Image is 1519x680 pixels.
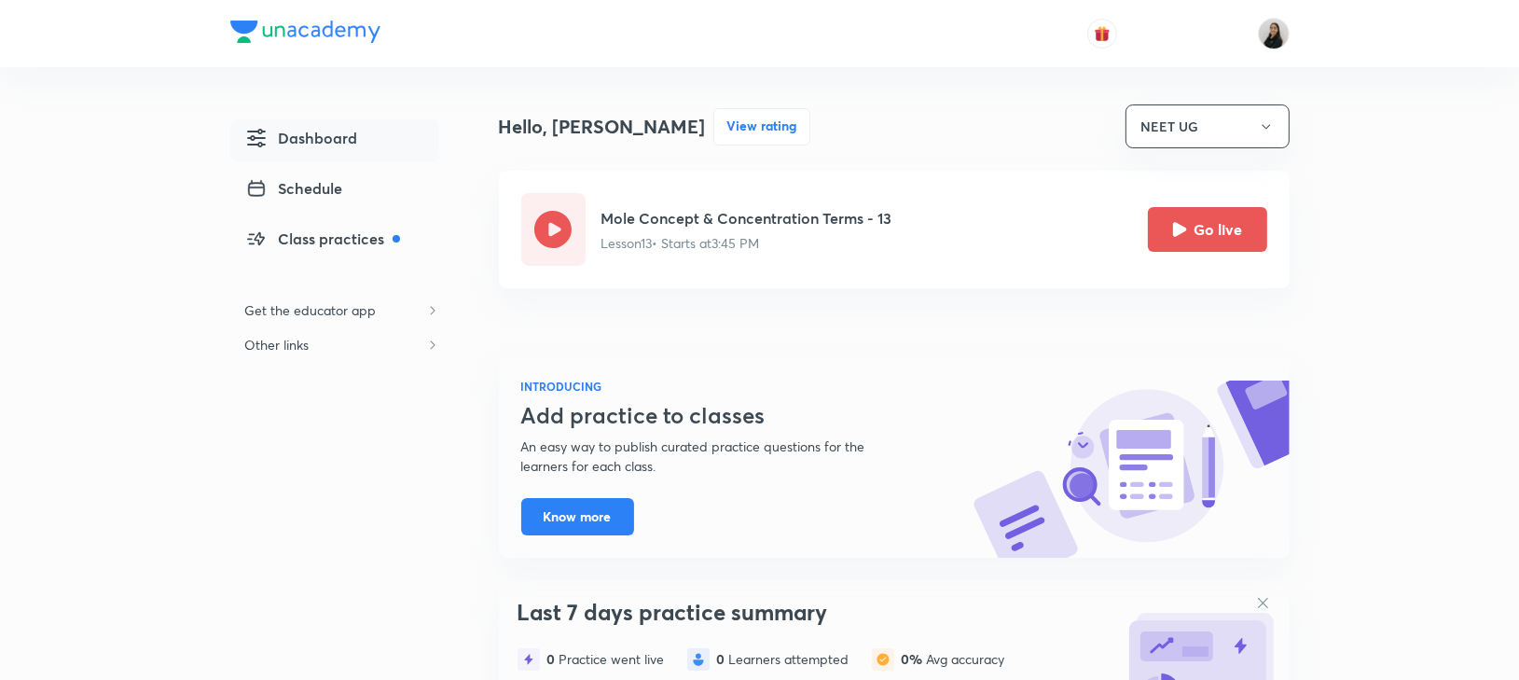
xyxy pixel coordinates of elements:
[245,228,400,250] span: Class practices
[1087,19,1117,49] button: avatar
[230,293,392,327] h6: Get the educator app
[245,127,358,149] span: Dashboard
[1125,104,1290,148] button: NEET UG
[521,498,634,535] button: Know more
[902,650,927,668] span: 0%
[230,327,325,362] h6: Other links
[547,652,665,667] div: Practice went live
[687,648,710,671] img: statistics
[230,170,439,213] a: Schedule
[902,652,1005,667] div: Avg accuracy
[547,650,559,668] span: 0
[230,119,439,162] a: Dashboard
[713,108,810,146] button: View rating
[601,207,891,229] h5: Mole Concept & Concentration Terms - 13
[1258,18,1290,49] img: Manisha Gaur
[521,378,911,395] h6: INTRODUCING
[601,233,891,253] p: Lesson 13 • Starts at 3:45 PM
[973,381,1290,558] img: know-more
[1094,25,1111,42] img: avatar
[521,437,911,476] p: An easy way to publish curated practice questions for the learners for each class.
[230,220,439,263] a: Class practices
[717,650,729,668] span: 0
[872,648,894,671] img: statistics
[521,402,911,429] h3: Add practice to classes
[1148,207,1267,252] button: Go live
[499,113,706,141] h4: Hello, [PERSON_NAME]
[245,177,343,200] span: Schedule
[230,21,380,48] a: Company Logo
[518,648,540,671] img: statistics
[717,652,849,667] div: Learners attempted
[230,21,380,43] img: Company Logo
[518,599,1112,626] h3: Last 7 days practice summary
